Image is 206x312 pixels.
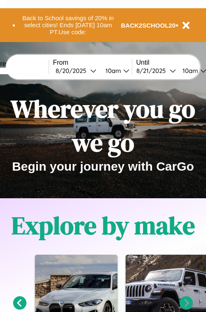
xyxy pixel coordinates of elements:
div: 8 / 20 / 2025 [56,67,90,75]
label: From [53,59,132,66]
button: 10am [99,66,132,75]
h1: Explore by make [12,209,195,242]
div: 10am [178,67,200,75]
button: Back to School savings of 20% in select cities! Ends [DATE] 10am PT.Use code: [15,12,121,38]
div: 10am [101,67,123,75]
b: BACK2SCHOOL20 [121,22,176,29]
div: 8 / 21 / 2025 [136,67,170,75]
button: 8/20/2025 [53,66,99,75]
